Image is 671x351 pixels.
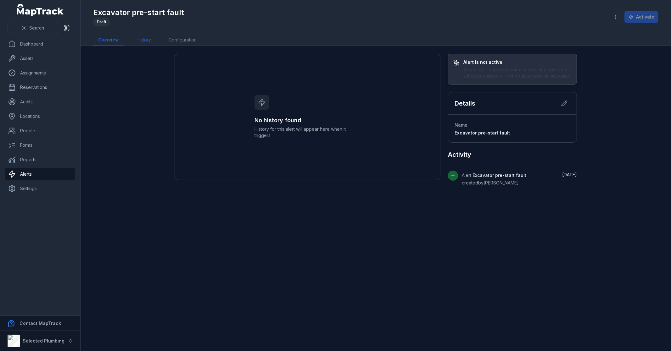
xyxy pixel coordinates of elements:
a: Forms [5,139,75,151]
div: Draft [93,18,110,26]
a: MapTrack [17,4,64,16]
a: Overview [93,34,124,46]
h1: Excavator pre-start fault [93,8,184,18]
span: History for this alert will appear here when it triggers [254,126,360,139]
h3: Alert is not active [463,59,572,65]
span: Name [455,122,467,128]
span: Search [29,25,44,31]
a: Locations [5,110,75,123]
h3: No history found [254,116,360,125]
a: Configuration [164,34,202,46]
a: Audits [5,96,75,108]
span: [DATE] [562,172,577,177]
a: Assets [5,52,75,65]
button: Search [8,22,58,34]
a: Alerts [5,168,75,180]
a: Settings [5,182,75,195]
span: Excavator pre-start fault [472,173,526,178]
div: Your alert is currently in draft mode. Any pending or scheduled alerts will not be actioned until... [463,67,572,79]
a: Dashboard [5,38,75,50]
a: People [5,124,75,137]
h2: Activity [448,150,471,159]
strong: Selected Plumbing [23,338,64,343]
strong: Contact MapTrack [20,321,61,326]
a: Assignments [5,67,75,79]
span: Alert created by [PERSON_NAME] [462,173,526,185]
time: 8/20/2025, 9:35:07 AM [562,172,577,177]
a: Reservations [5,81,75,94]
span: Excavator pre-start fault [455,130,510,135]
a: Reports [5,153,75,166]
a: History [131,34,156,46]
h2: Details [455,99,475,108]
